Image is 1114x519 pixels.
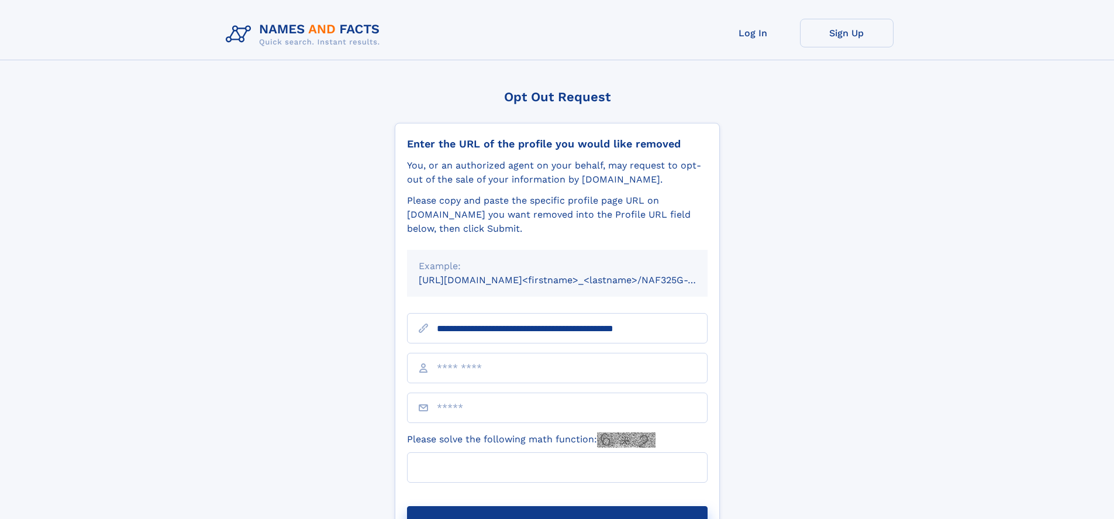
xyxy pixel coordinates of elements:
div: You, or an authorized agent on your behalf, may request to opt-out of the sale of your informatio... [407,159,708,187]
label: Please solve the following math function: [407,432,656,448]
div: Opt Out Request [395,90,720,104]
div: Please copy and paste the specific profile page URL on [DOMAIN_NAME] you want removed into the Pr... [407,194,708,236]
img: Logo Names and Facts [221,19,389,50]
div: Example: [419,259,696,273]
a: Log In [706,19,800,47]
small: [URL][DOMAIN_NAME]<firstname>_<lastname>/NAF325G-xxxxxxxx [419,274,730,286]
div: Enter the URL of the profile you would like removed [407,138,708,150]
a: Sign Up [800,19,894,47]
